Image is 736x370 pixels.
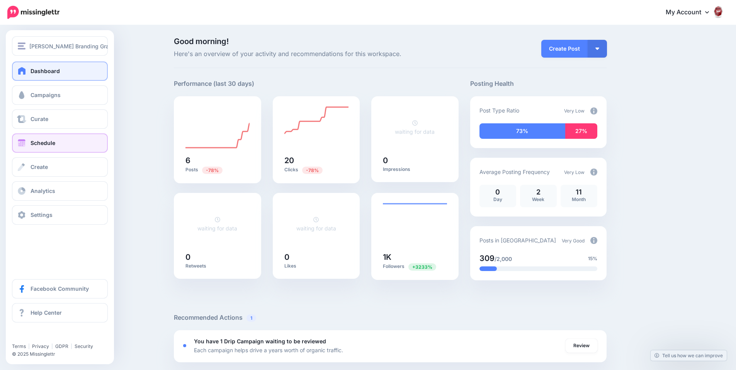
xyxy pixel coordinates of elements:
[595,48,599,50] img: arrow-down-white.png
[71,343,72,349] span: |
[31,140,55,146] span: Schedule
[31,68,60,74] span: Dashboard
[296,216,336,232] a: waiting for data
[383,166,447,172] p: Impressions
[197,216,237,232] a: waiting for data
[31,164,48,170] span: Create
[12,61,108,81] a: Dashboard
[565,123,597,139] div: 27% of your posts in the last 30 days have been from Curated content
[31,92,61,98] span: Campaigns
[395,119,435,135] a: waiting for data
[383,157,447,164] h5: 0
[246,314,256,322] span: 1
[28,343,30,349] span: |
[284,157,348,164] h5: 20
[202,167,223,174] span: Previous period: 27
[564,108,585,114] span: Very Low
[183,344,186,347] div: <div class='status-dot small red margin-right'></div>Error
[564,169,585,175] span: Very Low
[194,346,343,355] p: Each campaign helps drive a years worth of organic traffic.
[479,266,497,271] div: 15% of your posts in the last 30 days have been from Drip Campaigns
[524,189,553,196] p: 2
[174,313,607,322] h5: Recommended Actions
[31,285,89,292] span: Facebook Community
[479,123,565,139] div: 73% of your posts in the last 30 days have been from Drip Campaigns
[658,3,724,22] a: My Account
[588,255,597,263] span: 15%
[12,205,108,225] a: Settings
[590,237,597,244] img: info-circle-grey.png
[31,188,55,194] span: Analytics
[55,343,68,349] a: GDPR
[541,40,588,58] a: Create Post
[185,166,250,174] p: Posts
[7,6,59,19] img: Missinglettr
[32,343,49,349] a: Privacy
[29,42,174,51] span: [PERSON_NAME] Branding Graphics & Website Designs
[383,263,447,270] p: Followers
[12,157,108,177] a: Create
[562,238,585,244] span: Very Good
[590,107,597,114] img: info-circle-grey.png
[174,79,254,89] h5: Performance (last 30 days)
[12,36,108,56] button: [PERSON_NAME] Branding Graphics & Website Designs
[75,343,93,349] a: Security
[493,196,502,202] span: Day
[12,181,108,201] a: Analytics
[194,338,326,344] b: You have 1 Drip Campaign waiting to be reviewed
[185,263,250,269] p: Retweets
[470,79,607,89] h5: Posting Health
[566,339,597,353] a: Review
[284,263,348,269] p: Likes
[479,106,519,115] p: Post Type Ratio
[51,343,53,349] span: |
[302,167,323,174] span: Previous period: 93
[590,169,597,176] img: info-circle-grey.png
[572,196,586,202] span: Month
[185,157,250,164] h5: 6
[564,189,593,196] p: 11
[12,133,108,153] a: Schedule
[12,85,108,105] a: Campaigns
[174,37,229,46] span: Good morning!
[284,253,348,261] h5: 0
[31,116,48,122] span: Curate
[408,263,436,271] span: Previous period: 30
[31,211,53,218] span: Settings
[31,309,62,316] span: Help Center
[12,279,108,298] a: Facebook Community
[479,167,550,176] p: Average Posting Frequency
[18,43,25,49] img: menu.png
[483,189,512,196] p: 0
[479,236,556,245] p: Posts in [GEOGRAPHIC_DATA]
[12,303,108,322] a: Help Center
[651,350,727,361] a: Tell us how we can improve
[495,256,512,262] span: /2,000
[174,49,459,59] span: Here's an overview of your activity and recommendations for this workspace.
[532,196,544,202] span: Week
[284,166,348,174] p: Clicks
[479,254,495,263] span: 309
[185,253,250,261] h5: 0
[12,350,114,358] li: © 2025 Missinglettr
[12,332,72,340] iframe: Twitter Follow Button
[383,253,447,261] h5: 1K
[12,109,108,129] a: Curate
[12,343,26,349] a: Terms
